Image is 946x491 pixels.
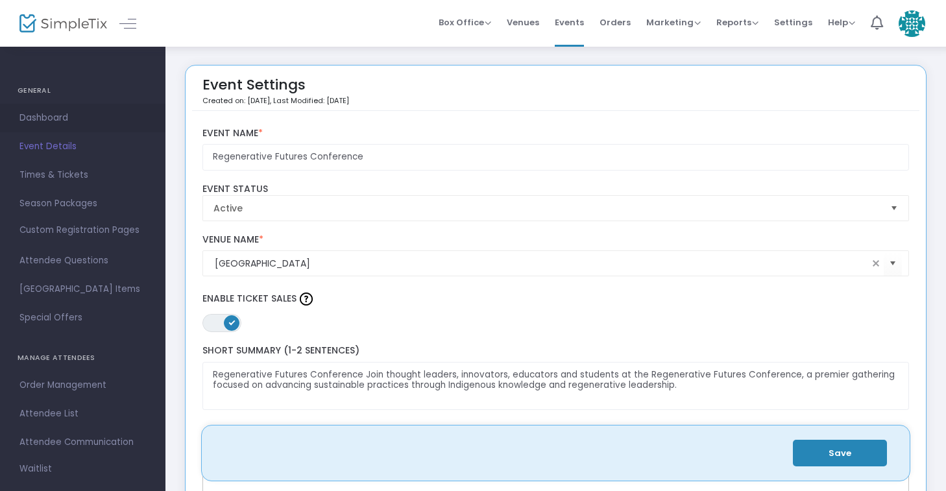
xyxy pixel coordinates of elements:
span: Reports [716,16,758,29]
h4: MANAGE ATTENDEES [18,345,148,371]
label: Event Name [202,128,910,139]
span: Times & Tickets [19,167,146,184]
button: Select [884,250,902,277]
label: Enable Ticket Sales [202,289,910,309]
span: Season Packages [19,195,146,212]
span: Events [555,6,584,39]
span: Orders [600,6,631,39]
span: , Last Modified: [DATE] [270,95,349,106]
span: Attendee Questions [19,252,146,269]
label: Venue Name [202,234,910,246]
button: Select [885,196,903,221]
span: Marketing [646,16,701,29]
span: Short Summary (1-2 Sentences) [202,344,359,357]
span: ON [228,319,235,326]
label: Event Status [202,184,910,195]
input: Select Venue [215,257,869,270]
span: Help [828,16,855,29]
span: clear [868,256,884,271]
span: Attendee Communication [19,434,146,451]
span: Custom Registration Pages [19,224,139,237]
div: Event Settings [202,72,349,110]
span: Box Office [439,16,491,29]
span: Settings [774,6,812,39]
p: Created on: [DATE] [202,95,349,106]
button: Save [793,440,887,466]
img: question-mark [300,293,313,305]
h4: GENERAL [18,78,148,104]
span: Event Details [19,138,146,155]
span: Dashboard [19,110,146,126]
span: Active [213,202,880,215]
input: Enter Event Name [202,144,910,171]
span: Attendee List [19,405,146,422]
span: Special Offers [19,309,146,326]
span: [GEOGRAPHIC_DATA] Items [19,281,146,298]
span: Venues [507,6,539,39]
span: Order Management [19,377,146,394]
label: Tell us about your event [196,423,916,449]
span: Waitlist [19,462,52,475]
